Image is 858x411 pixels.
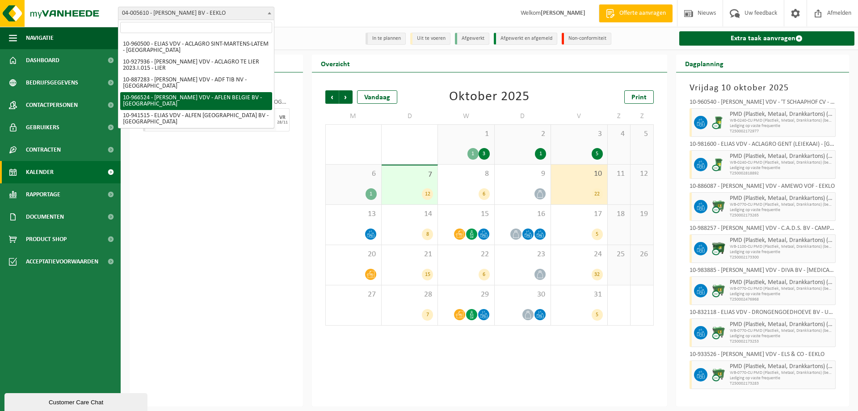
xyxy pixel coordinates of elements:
[631,108,653,124] td: Z
[730,129,833,134] span: T250002172977
[562,33,611,45] li: Non-conformiteit
[592,148,603,160] div: 5
[422,269,433,280] div: 15
[612,250,626,259] span: 25
[442,290,489,300] span: 29
[730,123,833,129] span: Lediging op vaste frequentie
[730,237,833,244] span: PMD (Plastiek, Metaal, Drankkartons) (bedrijven)
[479,269,490,280] div: 6
[635,250,648,259] span: 26
[690,309,836,318] div: 10-832118 - ELIAS VDV - DRONGENGOEDHOEVE BV - URSEL
[730,286,833,292] span: WB-0770-CU PMD (Plastiek, Metaal, Drankkartons) (bedrijven)
[617,9,668,18] span: Offerte aanvragen
[325,108,382,124] td: M
[730,381,833,386] span: T250002173283
[467,148,479,160] div: 1
[422,309,433,321] div: 7
[599,4,673,22] a: Offerte aanvragen
[330,290,377,300] span: 27
[499,129,546,139] span: 2
[631,94,647,101] span: Print
[4,391,149,411] iframe: chat widget
[730,111,833,118] span: PMD (Plastiek, Metaal, Drankkartons) (bedrijven)
[366,188,377,200] div: 1
[442,129,489,139] span: 1
[386,209,433,219] span: 14
[690,267,836,276] div: 10-983885 - [PERSON_NAME] VDV - DIVA BV - [MEDICAL_DATA] - LIEVEGEM
[26,161,54,183] span: Kalender
[612,169,626,179] span: 11
[712,368,725,381] img: WB-0770-CU
[730,321,833,328] span: PMD (Plastiek, Metaal, Drankkartons) (bedrijven)
[535,148,546,160] div: 1
[712,242,725,255] img: WB-1100-CU
[26,72,78,94] span: Bedrijfsgegevens
[120,38,272,56] li: 10-960500 - ELIAS VDV - ACLAGRO SINT-MARTENS-LATEM - [GEOGRAPHIC_DATA]
[555,169,602,179] span: 10
[455,33,489,45] li: Afgewerkt
[118,7,274,20] span: 04-005610 - ELIAS VANDEVOORDE BV - EEKLO
[730,171,833,176] span: T250002818892
[730,297,833,302] span: T250002476968
[479,188,490,200] div: 6
[494,33,557,45] li: Afgewerkt en afgemeld
[690,352,836,360] div: 10-933526 - [PERSON_NAME] VDV - ELS & CO - EEKLO
[479,148,490,160] div: 3
[26,116,59,139] span: Gebruikers
[551,108,607,124] td: V
[730,213,833,218] span: T250002173265
[555,290,602,300] span: 31
[279,115,286,120] div: VR
[120,56,272,74] li: 10-927936 - [PERSON_NAME] VDV - ACLAGRO TE LIER 2023.I.015 - LIER
[676,55,732,72] h2: Dagplanning
[730,334,833,339] span: Lediging op vaste frequentie
[26,228,67,250] span: Product Shop
[120,110,272,128] li: 10-941515 - ELIAS VDV - ALFEN [GEOGRAPHIC_DATA] BV - [GEOGRAPHIC_DATA]
[592,188,603,200] div: 22
[438,108,494,124] td: W
[730,370,833,376] span: WB-0770-CU PMD (Plastiek, Metaal, Drankkartons) (bedrijven)
[382,108,438,124] td: D
[592,229,603,240] div: 5
[730,292,833,297] span: Lediging op vaste frequentie
[495,108,551,124] td: D
[277,120,288,125] div: 28/11
[635,169,648,179] span: 12
[730,160,833,165] span: WB-0240-CU PMD (Plastiek, Metaal, Drankkartons) (bedrijven)
[499,290,546,300] span: 30
[26,139,61,161] span: Contracten
[635,129,648,139] span: 5
[592,269,603,280] div: 32
[730,153,833,160] span: PMD (Plastiek, Metaal, Drankkartons) (bedrijven)
[541,10,585,17] strong: [PERSON_NAME]
[712,158,725,171] img: WB-0240-CU
[330,250,377,259] span: 20
[690,81,836,95] h3: Vrijdag 10 oktober 2025
[730,376,833,381] span: Lediging op vaste frequentie
[712,200,725,213] img: WB-0770-CU
[366,33,406,45] li: In te plannen
[624,90,654,104] a: Print
[120,92,272,110] li: 10-966524 - [PERSON_NAME] VDV - AFLEN BELGIE BV - [GEOGRAPHIC_DATA]
[730,279,833,286] span: PMD (Plastiek, Metaal, Drankkartons) (bedrijven)
[120,74,272,92] li: 10-887283 - [PERSON_NAME] VDV - ADF TIB NV - [GEOGRAPHIC_DATA]
[499,250,546,259] span: 23
[442,169,489,179] span: 8
[730,165,833,171] span: Lediging op vaste frequentie
[26,183,60,206] span: Rapportage
[730,363,833,370] span: PMD (Plastiek, Metaal, Drankkartons) (bedrijven)
[635,209,648,219] span: 19
[422,229,433,240] div: 8
[730,195,833,202] span: PMD (Plastiek, Metaal, Drankkartons) (bedrijven)
[26,250,98,273] span: Acceptatievoorwaarden
[330,169,377,179] span: 6
[422,188,433,200] div: 12
[442,209,489,219] span: 15
[26,206,64,228] span: Documenten
[325,90,339,104] span: Vorige
[730,208,833,213] span: Lediging op vaste frequentie
[26,27,54,49] span: Navigatie
[555,209,602,219] span: 17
